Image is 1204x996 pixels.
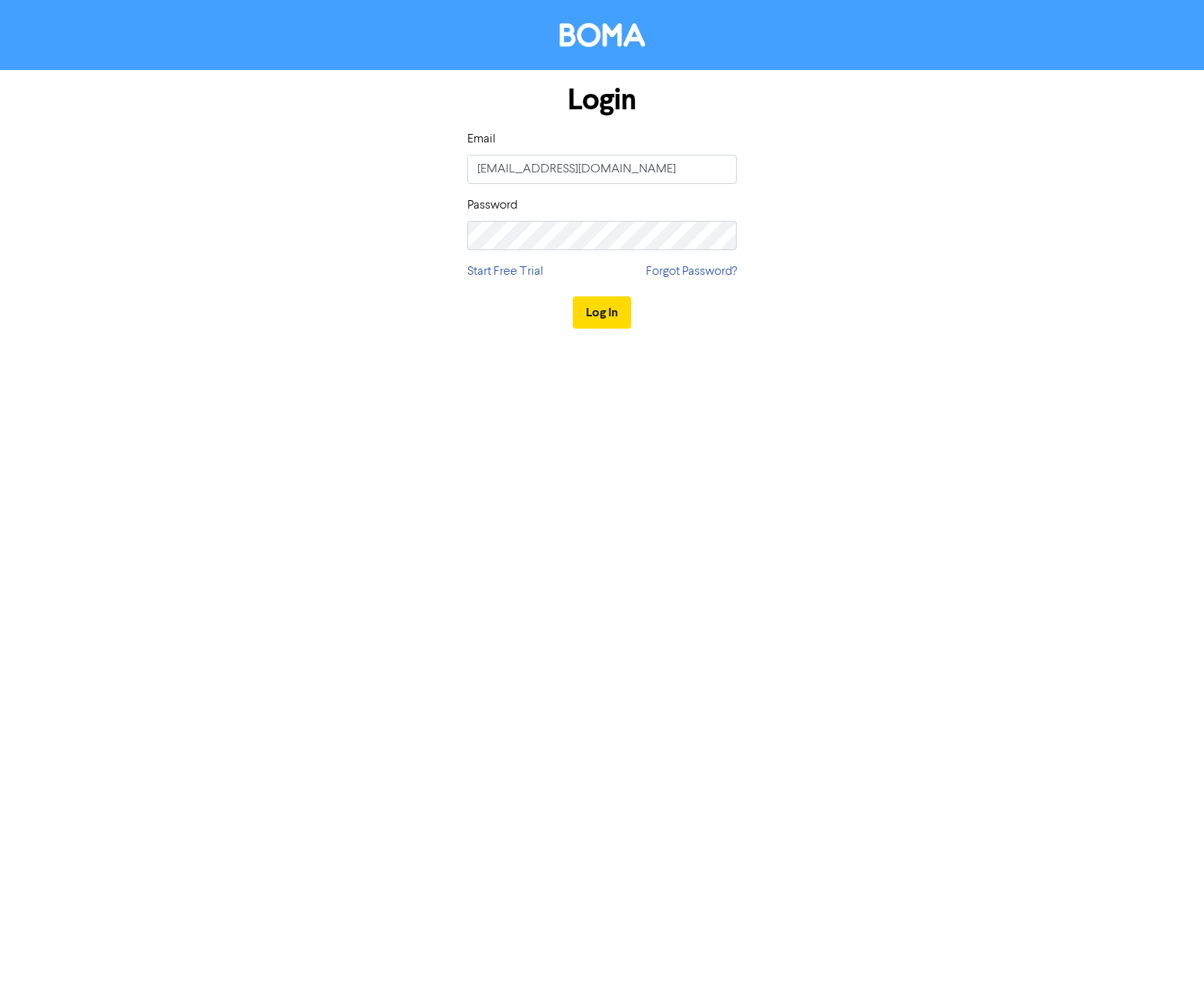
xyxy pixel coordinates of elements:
[467,82,737,118] h1: Login
[1127,922,1204,996] iframe: Chat Widget
[560,23,645,47] img: BOMA Logo
[467,196,517,215] label: Password
[467,130,496,149] label: Email
[646,262,737,281] a: Forgot Password?
[573,296,631,329] button: Log In
[467,262,543,281] a: Start Free Trial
